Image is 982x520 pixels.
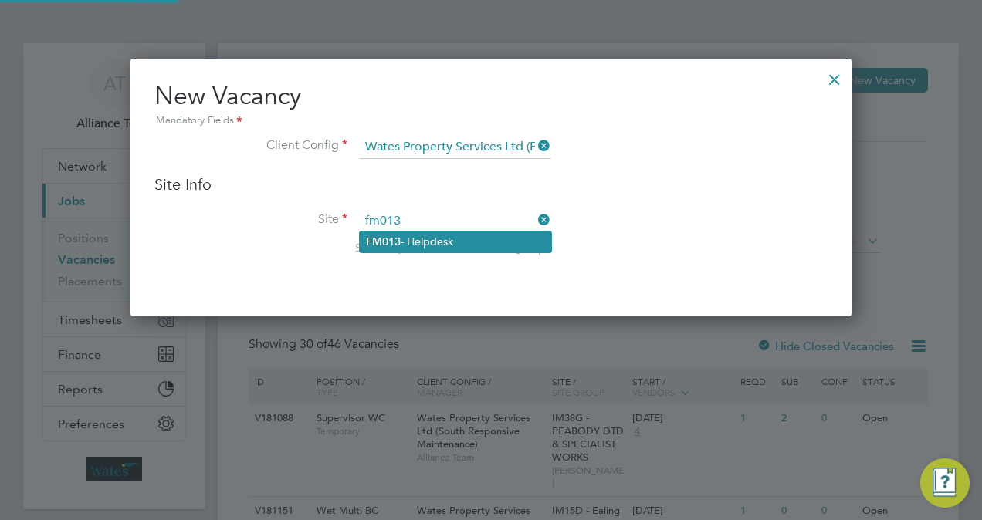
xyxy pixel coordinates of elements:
[154,80,828,130] h2: New Vacancy
[154,174,828,194] h3: Site Info
[360,136,550,159] input: Search for...
[154,113,828,130] div: Mandatory Fields
[154,137,347,154] label: Client Config
[360,231,551,252] li: - Helpdesk
[154,211,347,228] label: Site
[366,235,401,248] b: FM013
[355,241,545,255] span: Search by site name, address or group
[920,458,970,508] button: Engage Resource Center
[360,210,550,233] input: Search for...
